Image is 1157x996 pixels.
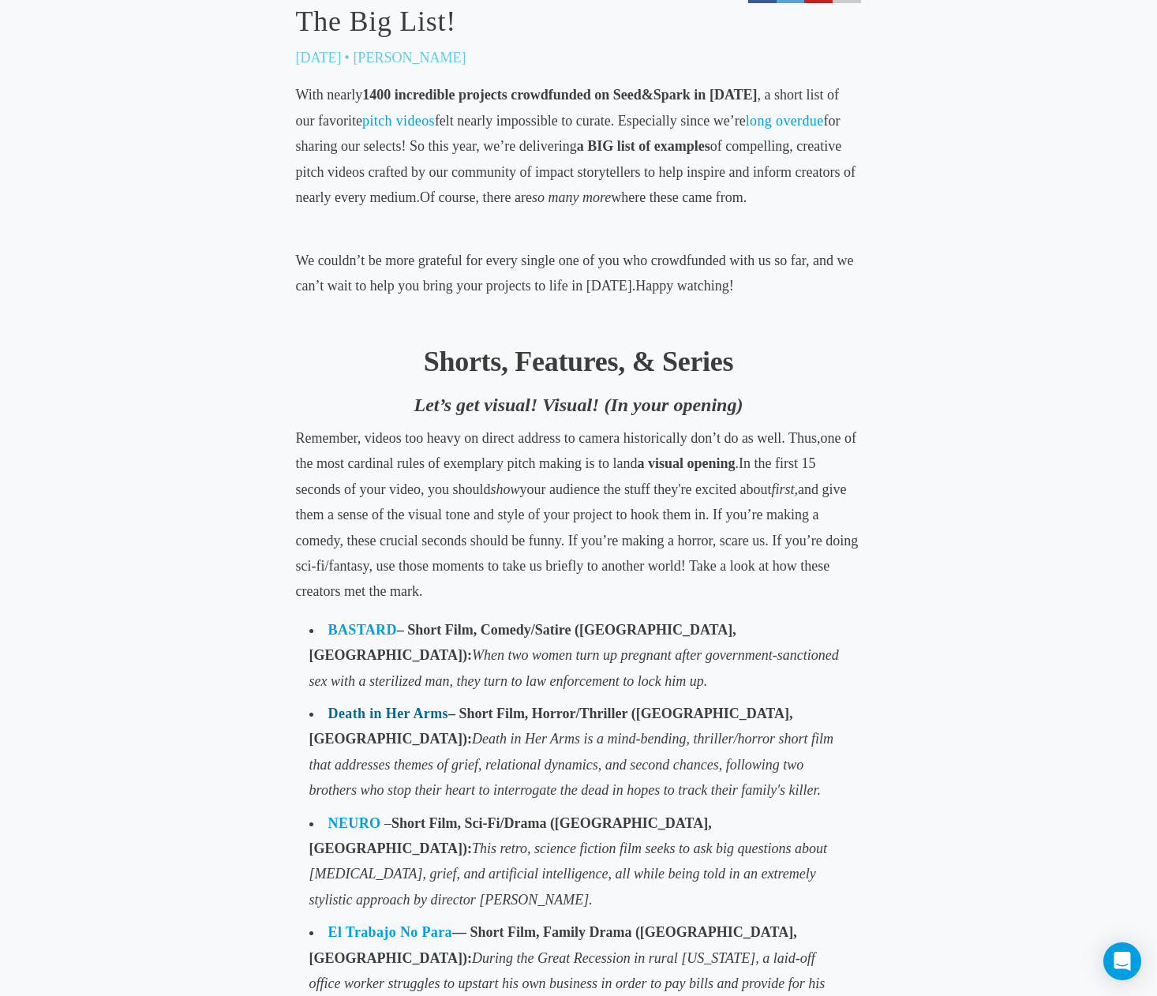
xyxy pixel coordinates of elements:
[309,815,712,856] span: –
[1103,942,1141,980] div: Open Intercom Messenger
[577,138,710,154] strong: a BIG list of examples
[532,189,545,205] em: so
[309,841,827,908] span: This retro, science fiction film seeks to ask big questions about [MEDICAL_DATA], grief, and arti...
[362,87,757,103] strong: 1400 incredible projects crowdfunded on Seed&Spark in [DATE]
[328,706,448,721] a: Death in Her Arms
[635,278,733,294] span: Happy watching!
[345,45,466,70] p: • [PERSON_NAME]
[296,45,342,70] p: [DATE]
[487,189,747,205] span: here are where these came from.
[309,924,797,965] strong: — Short Film, Family Drama ([GEOGRAPHIC_DATA], [GEOGRAPHIC_DATA]):
[296,481,859,600] span: and give them a sense of the visual tone and style of your project to hook them in. If you’re mak...
[549,189,612,205] em: many more
[746,113,824,129] a: long overdue
[637,455,735,471] b: a visual opening
[309,706,793,747] strong: – Short Film, Horror/Thriller ([GEOGRAPHIC_DATA], [GEOGRAPHIC_DATA]):
[414,395,743,415] i: Let’s get visual! Visual! (In your opening)
[328,622,397,638] a: BASTARD
[309,622,736,663] strong: – Short Film, Comedy/Satire ([GEOGRAPHIC_DATA], [GEOGRAPHIC_DATA]):
[420,189,486,205] span: Of course, t
[491,481,520,497] span: show
[296,87,839,128] span: With nearly , a short list of our favorite felt nearly impossible to curate. Especially since we’re
[296,430,821,446] span: Remember, videos too heavy on direct address to camera historically don’t do as well. Thus,
[328,815,381,831] a: NEURO
[309,647,839,688] span: When two women turn up pregnant after government-sanctioned sex with a sterilized man, they turn ...
[520,481,772,497] span: your audience the stuff they're excited about
[771,481,798,497] span: first,
[309,731,833,798] span: Death in Her Arms is a mind-bending, thriller/horror short film that addresses themes of grief, r...
[736,455,740,471] span: .
[328,924,452,940] a: El Trabajo No Para
[296,455,816,496] span: In the first 15 seconds of your video, you should
[424,346,733,377] b: Shorts, Features, & Series
[296,253,854,294] span: We couldn’t be more grateful for every single one of you who crowdfunded with us so far, and we c...
[362,113,435,129] a: pitch videos
[309,815,712,856] strong: Short Film, Sci-Fi/Drama ([GEOGRAPHIC_DATA], [GEOGRAPHIC_DATA]):
[296,113,856,205] span: for sharing our selects! So this year, we’re delivering of compelling, creative pitch videos craf...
